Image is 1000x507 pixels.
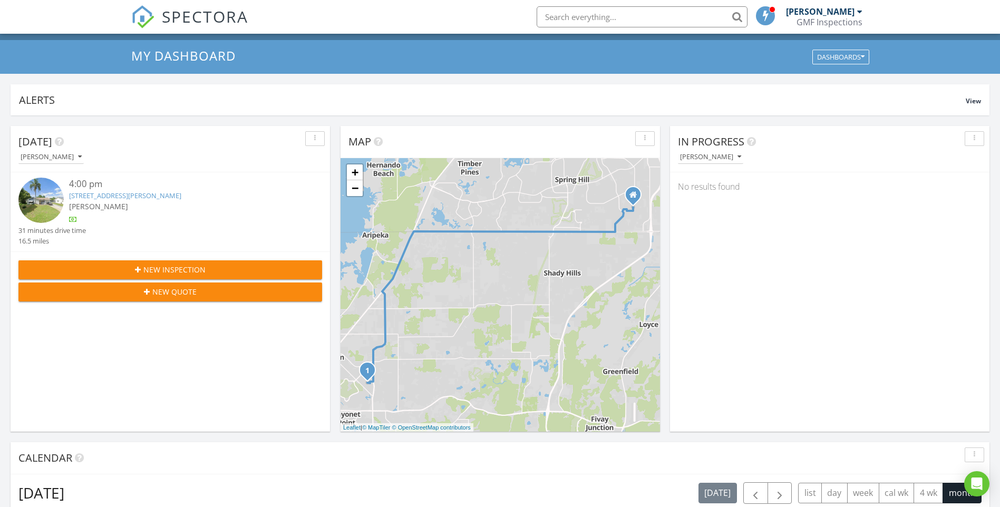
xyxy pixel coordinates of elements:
[131,5,154,28] img: The Best Home Inspection Software - Spectora
[18,236,86,246] div: 16.5 miles
[678,150,743,164] button: [PERSON_NAME]
[847,483,879,503] button: week
[678,134,744,149] span: In Progress
[69,191,181,200] a: [STREET_ADDRESS][PERSON_NAME]
[362,424,391,431] a: © MapTiler
[18,134,52,149] span: [DATE]
[347,180,363,196] a: Zoom out
[347,164,363,180] a: Zoom in
[19,93,966,107] div: Alerts
[69,201,128,211] span: [PERSON_NAME]
[18,260,322,279] button: New Inspection
[341,423,473,432] div: |
[817,53,865,61] div: Dashboards
[879,483,915,503] button: cal wk
[69,178,297,191] div: 4:00 pm
[131,47,236,64] span: My Dashboard
[367,370,374,376] div: 8801 Shenandoah Ln, Hudson, FL 34667
[680,153,741,161] div: [PERSON_NAME]
[18,282,322,301] button: New Quote
[18,451,72,465] span: Calendar
[21,153,82,161] div: [PERSON_NAME]
[786,6,855,17] div: [PERSON_NAME]
[162,5,248,27] span: SPECTORA
[964,471,989,496] div: Open Intercom Messenger
[392,424,471,431] a: © OpenStreetMap contributors
[966,96,981,105] span: View
[537,6,747,27] input: Search everything...
[343,424,361,431] a: Leaflet
[18,178,322,246] a: 4:00 pm [STREET_ADDRESS][PERSON_NAME] [PERSON_NAME] 31 minutes drive time 16.5 miles
[768,482,792,504] button: Next month
[348,134,371,149] span: Map
[670,172,989,201] div: No results found
[821,483,848,503] button: day
[18,178,64,223] img: streetview
[798,483,822,503] button: list
[18,150,84,164] button: [PERSON_NAME]
[914,483,943,503] button: 4 wk
[365,367,370,375] i: 1
[18,482,64,503] h2: [DATE]
[698,483,737,503] button: [DATE]
[131,14,248,36] a: SPECTORA
[633,194,639,201] div: 14011 Gregory St, Spring Hill FL 34609
[943,483,982,503] button: month
[797,17,862,27] div: GMF Inspections
[18,226,86,236] div: 31 minutes drive time
[143,264,206,275] span: New Inspection
[743,482,768,504] button: Previous month
[812,50,869,64] button: Dashboards
[152,286,197,297] span: New Quote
